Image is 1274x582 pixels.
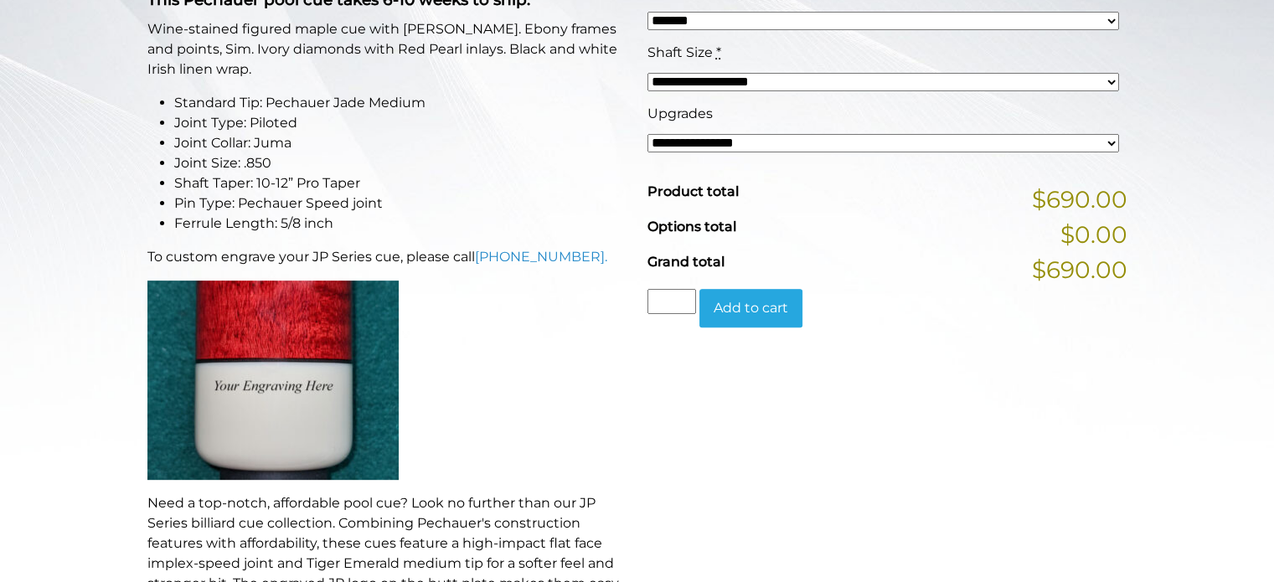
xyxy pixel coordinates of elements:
li: Joint Size: .850 [174,153,627,173]
li: Joint Collar: Juma [174,133,627,153]
span: Options total [647,219,736,234]
li: Shaft Taper: 10-12” Pro Taper [174,173,627,193]
span: Upgrades [647,106,713,121]
li: Standard Tip: Pechauer Jade Medium [174,93,627,113]
button: Add to cart [699,289,802,327]
span: Grand total [647,254,725,270]
span: $690.00 [1032,252,1127,287]
a: [PHONE_NUMBER]. [475,249,607,265]
p: Wine-stained figured maple cue with [PERSON_NAME]. Ebony frames and points, Sim. Ivory diamonds w... [147,19,627,80]
span: $690.00 [1032,182,1127,217]
input: Product quantity [647,289,696,314]
span: Product total [647,183,739,199]
img: An image of a cue butt with the words "YOUR ENGRAVING HERE". [147,281,399,480]
p: To custom engrave your JP Series cue, please call [147,247,627,267]
abbr: required [716,44,721,60]
li: Ferrule Length: 5/8 inch [174,214,627,234]
li: Joint Type: Piloted [174,113,627,133]
span: Shaft Size [647,44,713,60]
li: Pin Type: Pechauer Speed joint [174,193,627,214]
span: $0.00 [1060,217,1127,252]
